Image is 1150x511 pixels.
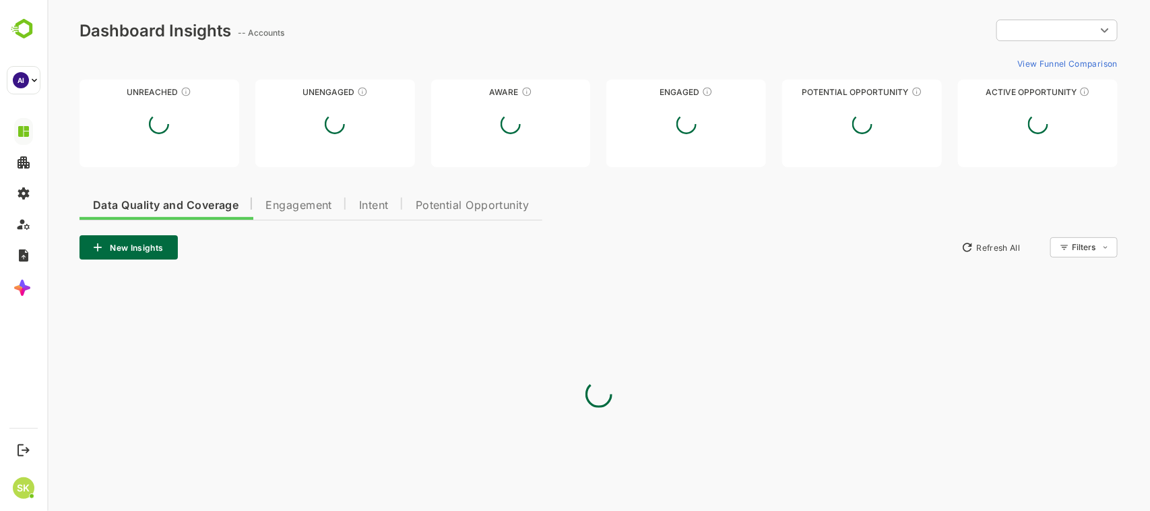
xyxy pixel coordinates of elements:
span: Engagement [218,200,285,211]
div: Dashboard Insights [32,21,184,40]
div: Active Opportunity [911,87,1071,97]
span: Intent [312,200,342,211]
div: These accounts have not been engaged with for a defined time period [133,86,144,97]
div: These accounts have not shown enough engagement and need nurturing [310,86,321,97]
div: Unengaged [208,87,368,97]
div: These accounts have open opportunities which might be at any of the Sales Stages [1032,86,1043,97]
img: BambooboxLogoMark.f1c84d78b4c51b1a7b5f700c9845e183.svg [7,16,41,42]
button: New Insights [32,235,131,260]
div: SK [13,477,34,499]
button: View Funnel Comparison [965,53,1071,74]
div: Filters [1023,235,1071,260]
ag: -- Accounts [191,28,241,38]
div: These accounts are MQAs and can be passed on to Inside Sales [864,86,875,97]
div: ​ [949,18,1071,42]
button: Refresh All [908,237,979,258]
div: These accounts have just entered the buying cycle and need further nurturing [474,86,485,97]
span: Potential Opportunity [369,200,482,211]
button: Logout [14,441,32,459]
div: AI [13,72,29,88]
div: Unreached [32,87,192,97]
div: Filters [1025,242,1049,252]
div: Potential Opportunity [735,87,895,97]
div: Aware [384,87,544,97]
div: These accounts are warm, further nurturing would qualify them to MQAs [655,86,666,97]
span: Data Quality and Coverage [46,200,191,211]
div: Engaged [559,87,719,97]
